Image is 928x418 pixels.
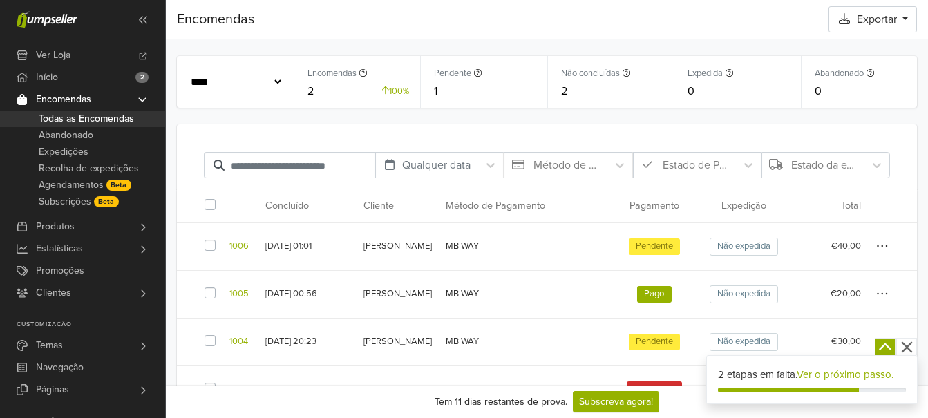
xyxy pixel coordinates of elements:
div: Estado da expedição [769,157,858,173]
span: 2 [307,83,314,99]
a: Ver o próximo passo. [797,368,893,381]
th: Pagamento [608,189,701,223]
div: [DATE] 18:35 [265,383,350,397]
div: [PERSON_NAME] [363,287,432,301]
span: Início [36,66,58,88]
small: Expedida [688,67,723,80]
span: Encomendas [36,88,91,111]
span: Pago [637,286,672,303]
span: Páginas [36,379,69,401]
span: Promoções [36,260,84,282]
span: MB WAY [446,287,479,301]
span: MB WAY [446,383,479,397]
small: Encomendas [307,67,357,80]
small: Pendente [434,67,471,80]
p: Customização [17,321,165,329]
span: Subscrições [39,193,91,210]
div: €30,00 [804,335,861,349]
th: Método de Pagamento [437,189,608,223]
a: 1003 [229,383,248,397]
span: Estatísticas [36,238,83,260]
a: Subscreva agora! [573,391,659,412]
div: Qualquer data [383,157,471,173]
span: Pendente [629,334,681,351]
th: Concluído [249,189,358,223]
div: Tem 11 dias restantes de prova. [435,395,567,409]
span: Expedições [39,144,88,160]
span: Navegação [36,357,84,379]
div: €20,00 [804,287,861,301]
div: Método de Pagamento [511,157,600,173]
span: Clientes [36,282,71,304]
span: 2 [561,83,567,99]
span: Temas [36,334,63,357]
small: Abandonado [815,67,864,80]
div: [DATE] 20:23 [265,335,350,349]
a: 1006 [229,240,249,254]
span: MB WAY [446,240,479,254]
span: Abandonado [39,127,93,144]
span: Agendamentos [39,177,104,193]
span: Beta [94,196,119,207]
span: 1 [434,83,437,99]
span: Não expedida [710,238,779,256]
span: 2 [135,72,149,83]
div: Total [804,198,861,213]
div: Estado de Pagamento [641,157,729,173]
button: Exportar [828,6,917,32]
small: Não concluídas [561,67,620,80]
span: Todas as Encomendas [39,111,134,127]
span: Recolha de expedições [39,160,139,177]
small: 100% [382,85,409,98]
th: Expedição [701,189,786,223]
div: [PERSON_NAME] [363,240,432,254]
span: Beta [106,180,131,191]
span: MB WAY [446,335,479,349]
a: 1004 [229,335,248,349]
span: Não expedida [710,333,779,352]
span: Pendente [629,238,681,256]
a: 1005 [229,287,249,301]
div: 2 etapas em falta. [718,367,906,383]
span: Ver Loja [36,44,70,66]
span: Não expedida [710,285,779,304]
div: Encomendas [177,6,254,33]
div: [PERSON_NAME] [363,383,432,397]
div: [PERSON_NAME] [363,335,432,349]
div: [DATE] 00:56 [265,287,350,301]
span: 0 [688,83,694,99]
th: Cliente [358,189,437,223]
div: [DATE] 01:01 [265,240,350,254]
span: Produtos [36,216,75,238]
div: €40,00 [804,240,861,254]
span: Cancelado [627,381,683,399]
span: 0 [815,83,822,99]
